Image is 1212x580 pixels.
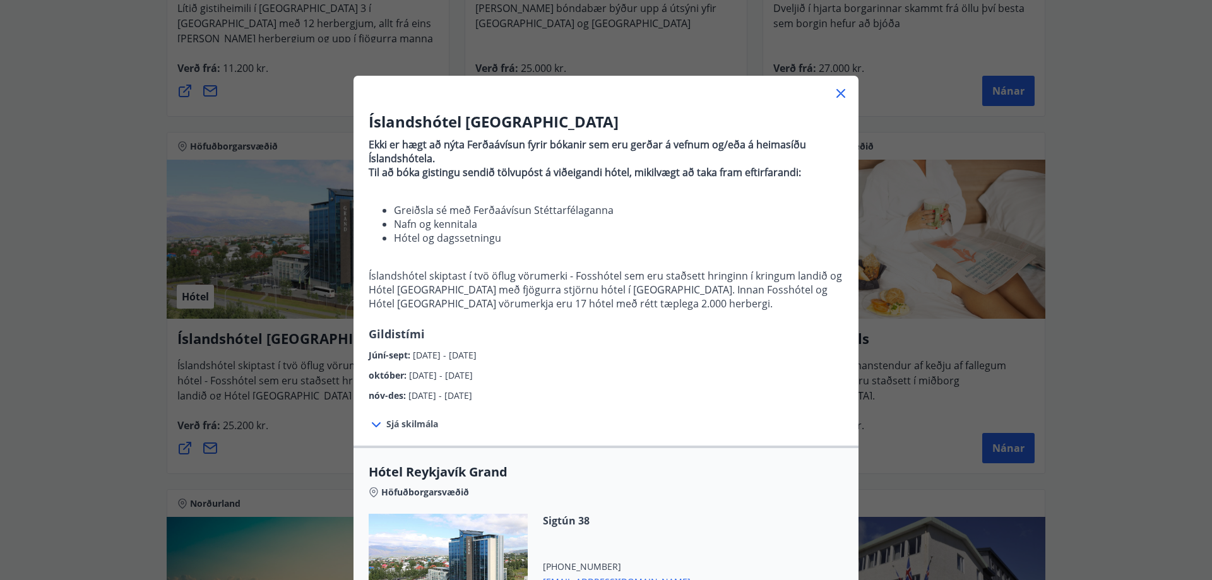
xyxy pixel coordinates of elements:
[381,486,469,499] span: Höfuðborgarsvæðið
[543,560,691,573] span: [PHONE_NUMBER]
[369,165,801,179] strong: Til að bóka gistingu sendið tölvupóst á viðeigandi hótel, mikilvægt að taka fram eftirfarandi:
[394,217,843,231] li: Nafn og kennitala
[543,514,691,528] span: Sigtún 38
[369,111,843,133] h3: Íslandshótel [GEOGRAPHIC_DATA]
[369,463,843,481] span: Hótel Reykjavík Grand
[413,349,477,361] span: [DATE] - [DATE]
[369,389,408,401] span: nóv-des :
[369,349,413,361] span: Júní-sept :
[369,369,409,381] span: október :
[409,369,473,381] span: [DATE] - [DATE]
[394,203,843,217] li: Greiðsla sé með Ferðaávísun Stéttarfélaganna
[408,389,472,401] span: [DATE] - [DATE]
[369,269,843,311] p: Íslandshótel skiptast í tvö öflug vörumerki - Fosshótel sem eru staðsett hringinn í kringum landi...
[369,138,806,165] strong: Ekki er hægt að nýta Ferðaávísun fyrir bókanir sem eru gerðar á vefnum og/eða á heimasíðu Íslands...
[369,326,425,341] span: Gildistími
[386,418,438,430] span: Sjá skilmála
[394,231,843,245] li: Hótel og dagssetningu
